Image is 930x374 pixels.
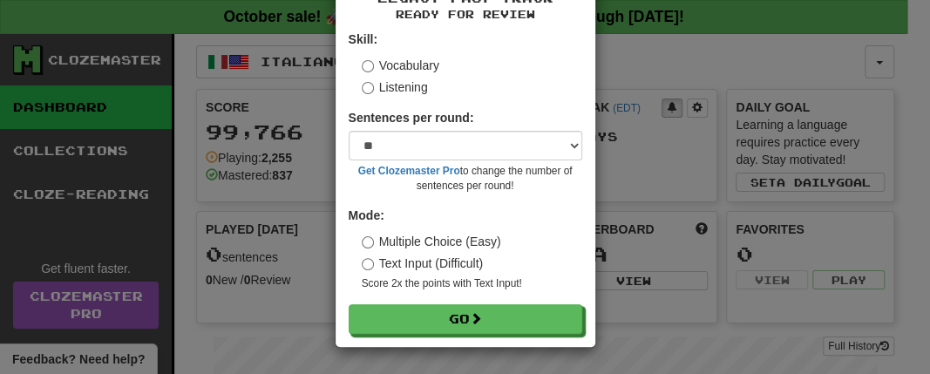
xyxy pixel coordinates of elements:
[358,165,460,177] a: Get Clozemaster Pro
[349,164,582,194] small: to change the number of sentences per round!
[362,255,484,272] label: Text Input (Difficult)
[362,258,374,270] input: Text Input (Difficult)
[362,78,428,96] label: Listening
[362,233,501,250] label: Multiple Choice (Easy)
[362,57,439,74] label: Vocabulary
[362,236,374,248] input: Multiple Choice (Easy)
[362,82,374,94] input: Listening
[349,32,377,46] strong: Skill:
[349,304,582,334] button: Go
[349,109,474,126] label: Sentences per round:
[349,7,582,22] small: Ready for Review
[349,208,384,222] strong: Mode:
[362,60,374,72] input: Vocabulary
[362,276,582,291] small: Score 2x the points with Text Input !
